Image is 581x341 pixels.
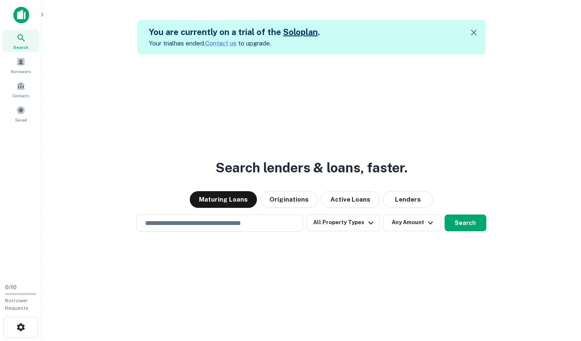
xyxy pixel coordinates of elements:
button: Search [445,215,486,231]
span: Saved [15,116,27,123]
a: Saved [3,102,39,125]
button: Lenders [383,191,433,208]
h3: Search lenders & loans, faster. [216,158,407,178]
span: Borrowers [11,68,31,75]
span: 0 / 10 [5,284,17,290]
iframe: Chat Widget [539,274,581,314]
button: All Property Types [307,215,379,231]
h5: You are currently on a trial of the . [149,26,320,38]
button: Any Amount [383,215,441,231]
a: Search [3,30,39,52]
a: Borrowers [3,54,39,76]
a: Soloplan [283,27,318,37]
button: Active Loans [321,191,380,208]
span: Search [13,44,28,51]
button: Maturing Loans [190,191,257,208]
a: Contacts [3,78,39,101]
button: Originations [260,191,318,208]
a: Contact us [205,40,236,47]
img: capitalize-icon.png [13,7,29,23]
span: Borrower Requests [5,298,28,311]
span: Contacts [13,92,29,99]
p: Your trial has ended. to upgrade. [149,38,320,48]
